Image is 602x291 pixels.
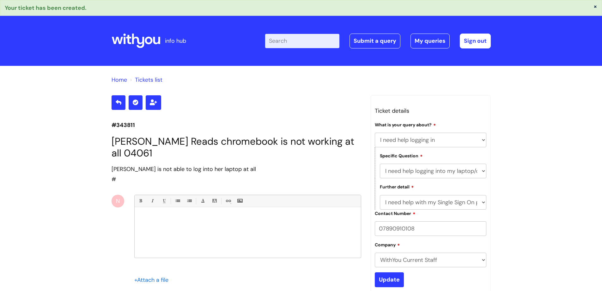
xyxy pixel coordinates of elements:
li: Solution home [112,75,127,85]
a: Underline(Ctrl-U) [160,197,168,205]
a: Sign out [460,34,491,48]
div: # [112,164,361,185]
p: #343811 [112,120,361,130]
div: N [112,195,124,207]
h1: [PERSON_NAME] Reads chromebook is not working at all 04061 [112,136,361,159]
a: Italic (Ctrl-I) [148,197,156,205]
input: Search [265,34,339,48]
a: Insert Image... [236,197,244,205]
label: Contact Number [375,210,416,216]
label: What is your query about? [375,121,436,128]
div: Attach a file [134,275,172,285]
div: | - [265,34,491,48]
label: Further detail [380,183,414,190]
a: Submit a query [350,34,400,48]
a: 1. Ordered List (Ctrl-Shift-8) [185,197,193,205]
h3: Ticket details [375,106,487,116]
div: [PERSON_NAME] is not able to log into her laptop at all [112,164,361,174]
label: Company [375,241,400,248]
button: × [593,3,597,9]
a: Back Color [210,197,218,205]
a: My queries [410,34,450,48]
p: info hub [165,36,186,46]
a: Home [112,76,127,84]
a: • Unordered List (Ctrl-Shift-7) [173,197,181,205]
a: Font Color [199,197,207,205]
a: Tickets list [135,76,162,84]
a: Bold (Ctrl-B) [137,197,144,205]
li: Tickets list [129,75,162,85]
a: Link [224,197,232,205]
input: Update [375,272,404,287]
label: Specific Question [380,152,423,159]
